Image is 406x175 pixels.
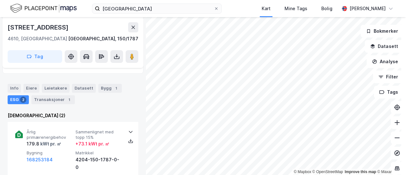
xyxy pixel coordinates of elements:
[10,3,77,14] img: logo.f888ab2527a4732fd821a326f86c7f29.svg
[374,145,406,175] div: Kontrollprogram for chat
[75,156,122,171] div: 4204-150-1787-0-0
[75,150,122,156] span: Matrikkel
[100,4,214,13] input: Søk på adresse, matrikkel, gårdeiere, leietakere eller personer
[75,140,109,148] div: + 73.1 kWt pr. ㎡
[8,112,138,119] div: [DEMOGRAPHIC_DATA] (2)
[365,40,403,53] button: Datasett
[8,84,21,93] div: Info
[68,35,138,43] div: [GEOGRAPHIC_DATA], 150/1787
[31,95,75,104] div: Transaksjoner
[8,22,70,32] div: [STREET_ADDRESS]
[345,170,376,174] a: Improve this map
[294,170,311,174] a: Mapbox
[42,84,69,93] div: Leietakere
[8,50,62,63] button: Tag
[72,84,96,93] div: Datasett
[350,5,386,12] div: [PERSON_NAME]
[373,71,403,83] button: Filter
[312,170,343,174] a: OpenStreetMap
[39,140,61,148] div: kWt pr. ㎡
[27,150,73,156] span: Bygning
[367,55,403,68] button: Analyse
[374,86,403,98] button: Tags
[321,5,332,12] div: Bolig
[23,84,39,93] div: Eiere
[361,25,403,37] button: Bokmerker
[27,129,73,140] span: Årlig primærenergibehov
[75,129,122,140] span: Sammenlignet med topp 15%
[27,156,53,164] button: 168253184
[27,140,61,148] div: 179.8
[8,35,67,43] div: 4610, [GEOGRAPHIC_DATA]
[98,84,122,93] div: Bygg
[66,97,72,103] div: 1
[8,95,29,104] div: ESG
[113,85,119,91] div: 1
[262,5,271,12] div: Kart
[374,145,406,175] iframe: Chat Widget
[20,97,26,103] div: 2
[285,5,307,12] div: Mine Tags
